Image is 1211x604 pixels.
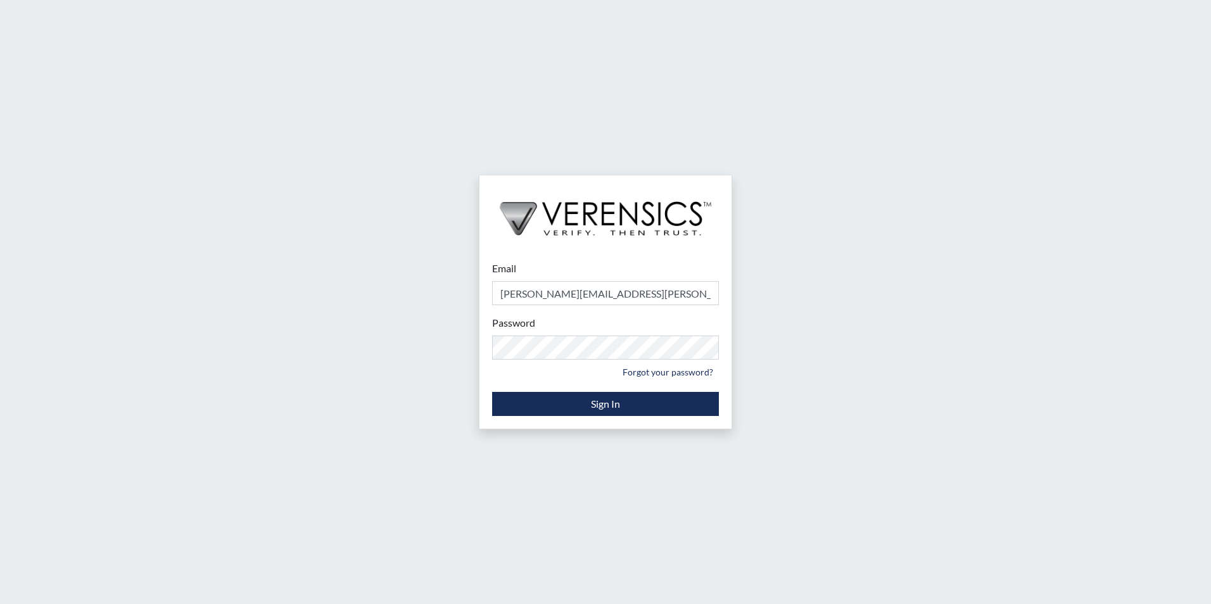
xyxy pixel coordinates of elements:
button: Sign In [492,392,719,416]
input: Email [492,281,719,305]
label: Password [492,315,535,330]
label: Email [492,261,516,276]
img: logo-wide-black.2aad4157.png [479,175,732,249]
a: Forgot your password? [617,362,719,382]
